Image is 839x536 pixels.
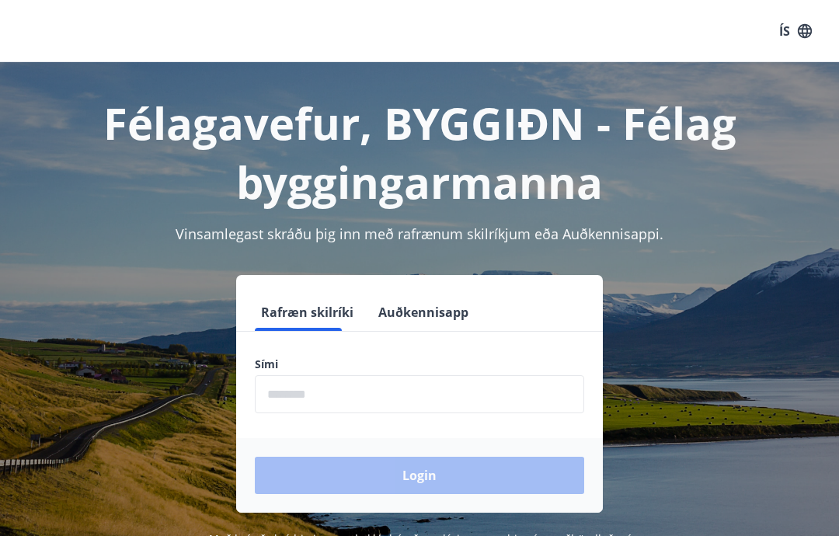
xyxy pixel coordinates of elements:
[176,224,663,243] span: Vinsamlegast skráðu þig inn með rafrænum skilríkjum eða Auðkennisappi.
[771,17,820,45] button: ÍS
[372,294,475,331] button: Auðkennisapp
[255,294,360,331] button: Rafræn skilríki
[19,93,820,211] h1: Félagavefur, BYGGIÐN - Félag byggingarmanna
[255,357,584,372] label: Sími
